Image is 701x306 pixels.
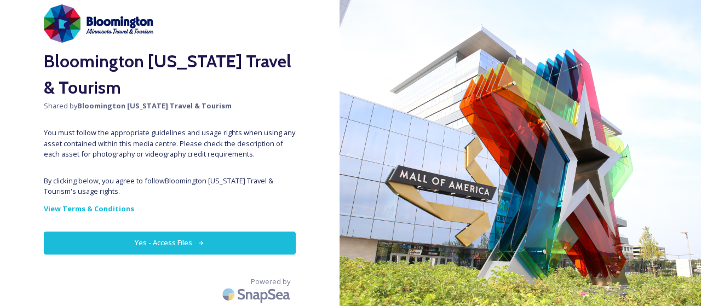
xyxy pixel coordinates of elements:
[44,128,296,159] span: You must follow the appropriate guidelines and usage rights when using any asset contained within...
[44,204,134,213] strong: View Terms & Conditions
[44,48,296,101] h2: Bloomington [US_STATE] Travel & Tourism
[44,4,153,43] img: bloomington_logo-horizontal-2024.jpg
[44,202,296,215] a: View Terms & Conditions
[44,232,296,254] button: Yes - Access Files
[44,101,296,111] span: Shared by
[44,176,296,197] span: By clicking below, you agree to follow Bloomington [US_STATE] Travel & Tourism 's usage rights.
[251,276,290,287] span: Powered by
[77,101,232,111] strong: Bloomington [US_STATE] Travel & Tourism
